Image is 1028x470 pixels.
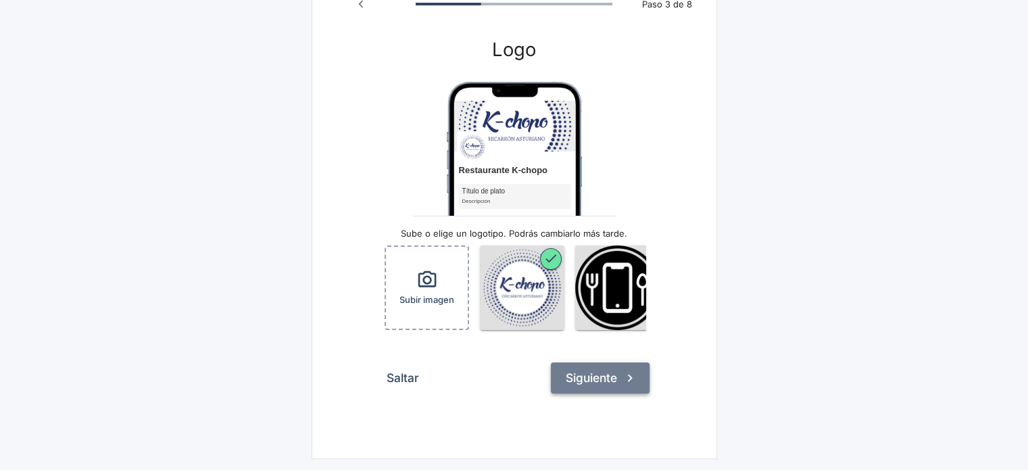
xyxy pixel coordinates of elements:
[379,39,650,60] h3: Logo
[551,362,650,394] button: Siguiente
[575,245,660,330] img: tenedor, cuchillo y teléfono móvil
[379,227,650,240] p: Sube o elige un logotipo. Podrás cambiarlo más tarde.
[399,293,454,306] span: Subir imagen
[480,245,564,330] img: imagen de portada personalizada
[447,82,582,356] img: Marco de teléfono
[385,245,469,330] button: Subir imagen
[447,82,582,216] div: Vista previa
[379,362,426,394] button: Saltar
[540,248,562,270] span: Seleccionado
